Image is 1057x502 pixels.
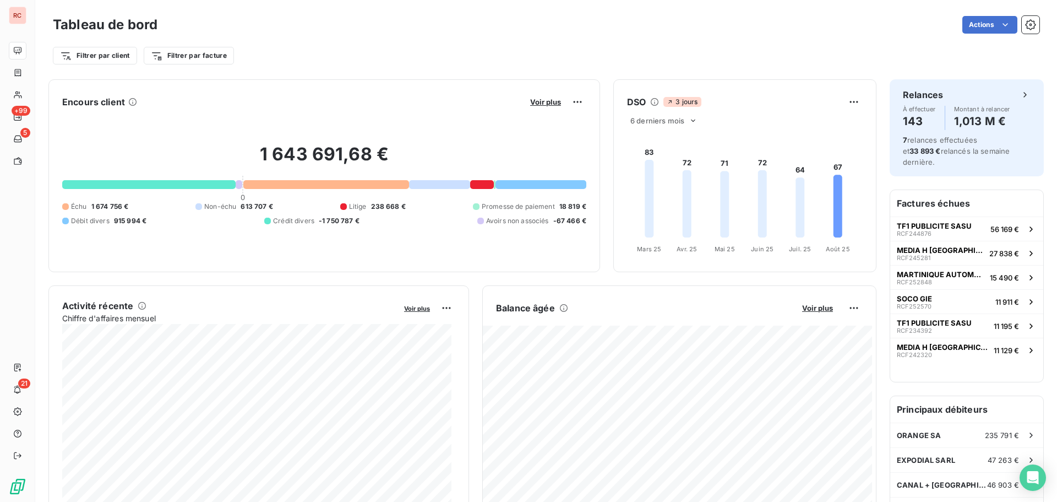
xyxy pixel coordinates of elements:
[962,16,1017,34] button: Actions
[71,202,87,212] span: Échu
[802,304,833,312] span: Voir plus
[954,112,1010,130] h4: 1,013 M €
[527,97,564,107] button: Voir plus
[9,7,26,24] div: RC
[401,303,433,313] button: Voir plus
[897,319,972,327] span: TF1 PUBLICITE SASU
[897,431,941,440] span: ORANGE SA
[903,106,936,112] span: À effectuer
[903,136,907,144] span: 7
[954,106,1010,112] span: Montant à relancer
[18,379,30,388] span: 21
[349,202,367,212] span: Litige
[897,279,932,285] span: RCF252848
[789,245,811,253] tspan: Juil. 25
[62,299,133,312] h6: Activité récente
[553,216,586,226] span: -67 466 €
[12,106,30,116] span: +99
[530,98,561,106] span: Voir plus
[319,216,359,226] span: -1 750 787 €
[897,456,955,465] span: EXPODIAL SARL
[897,222,972,230] span: TF1 PUBLICITE SASU
[903,112,936,130] h4: 143
[897,270,985,279] span: MARTINIQUE AUTOMOBILES SN
[987,481,1019,489] span: 46 903 €
[241,193,245,202] span: 0
[890,190,1043,217] h6: Factures échues
[20,128,30,138] span: 5
[9,478,26,495] img: Logo LeanPay
[53,47,137,64] button: Filtrer par client
[559,202,586,212] span: 18 819 €
[1020,465,1046,491] div: Open Intercom Messenger
[630,116,684,125] span: 6 derniers mois
[897,246,985,255] span: MEDIA H [GEOGRAPHIC_DATA]
[114,216,146,226] span: 915 994 €
[715,245,735,253] tspan: Mai 25
[241,202,273,212] span: 613 707 €
[897,481,987,489] span: CANAL + [GEOGRAPHIC_DATA]
[9,130,26,148] a: 5
[826,245,850,253] tspan: Août 25
[627,95,646,109] h6: DSO
[890,314,1043,338] button: TF1 PUBLICITE SASURCF23439211 195 €
[897,303,931,310] span: RCF252570
[990,273,1019,282] span: 15 490 €
[663,97,701,107] span: 3 jours
[989,249,1019,258] span: 27 838 €
[799,303,836,313] button: Voir plus
[985,431,1019,440] span: 235 791 €
[897,343,989,352] span: MEDIA H [GEOGRAPHIC_DATA]
[890,241,1043,265] button: MEDIA H [GEOGRAPHIC_DATA]RCF24528127 838 €
[897,255,930,261] span: RCF245281
[486,216,549,226] span: Avoirs non associés
[496,301,555,315] h6: Balance âgée
[751,245,773,253] tspan: Juin 25
[897,352,932,358] span: RCF242320
[994,322,1019,331] span: 11 195 €
[71,216,110,226] span: Débit divers
[890,396,1043,423] h6: Principaux débiteurs
[988,456,1019,465] span: 47 263 €
[890,217,1043,241] button: TF1 PUBLICITE SASURCF24487656 169 €
[890,289,1043,314] button: SOCO GIERCF25257011 911 €
[890,338,1043,362] button: MEDIA H [GEOGRAPHIC_DATA]RCF24232011 129 €
[62,312,396,324] span: Chiffre d'affaires mensuel
[909,147,940,155] span: 33 893 €
[204,202,236,212] span: Non-échu
[897,294,932,303] span: SOCO GIE
[903,88,943,101] h6: Relances
[404,305,430,312] span: Voir plus
[677,245,697,253] tspan: Avr. 25
[897,327,932,334] span: RCF234392
[371,202,406,212] span: 238 668 €
[53,15,157,35] h3: Tableau de bord
[91,202,129,212] span: 1 674 756 €
[990,225,1019,234] span: 56 169 €
[273,216,314,226] span: Crédit divers
[994,346,1019,355] span: 11 129 €
[144,47,234,64] button: Filtrer par facture
[62,143,586,176] h2: 1 643 691,68 €
[995,298,1019,306] span: 11 911 €
[637,245,661,253] tspan: Mars 25
[890,265,1043,289] button: MARTINIQUE AUTOMOBILES SNRCF25284815 490 €
[482,202,555,212] span: Promesse de paiement
[62,95,125,109] h6: Encours client
[9,108,26,126] a: +99
[903,136,1010,166] span: relances effectuées et relancés la semaine dernière.
[897,230,931,237] span: RCF244876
